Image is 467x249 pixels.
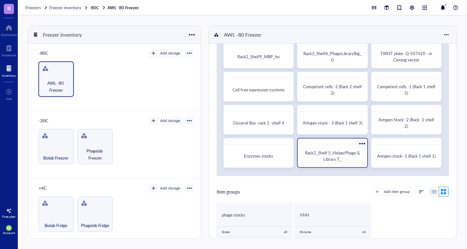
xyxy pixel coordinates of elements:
[148,117,183,124] button: Add storage
[36,116,74,125] div: -20C
[2,53,16,57] div: Notebook
[40,29,85,40] div: Freezer inventory
[25,5,48,11] a: Freezers
[303,120,362,126] span: Antigen stock - 3 (Rack 1 shelf 3)
[3,231,15,235] div: Account
[90,5,140,11] a: -80CAWL -80 Freezer
[81,222,109,229] span: Phagelab Fridge
[2,43,16,57] a: Notebook
[49,4,81,11] span: Freezer inventory
[2,74,16,77] div: Inventory
[377,83,437,96] span: Competent cells -1 (Rack 1 shelf 5)
[303,83,362,96] span: Competent cells -2 (Rack 2 shelf 2)
[36,184,74,193] div: +4C
[380,50,433,63] span: TWIST plate- Q-507420 - in Cloning vector
[217,188,240,195] div: Item groups
[44,222,67,229] span: Biolab Fridge
[148,49,183,57] button: Add storage
[148,184,183,192] button: Add storage
[7,226,10,230] span: IA
[2,63,16,77] a: Inventory
[43,154,69,161] span: Biolab Freezer
[6,97,12,101] div: Add
[378,117,435,129] span: Antigen Stock -2 (Rack -1 shelf 2)
[36,49,74,58] div: -80C
[1,33,17,37] div: Dashboard
[42,80,71,94] span: AWL -80 Freezer
[7,4,11,12] span: B
[233,120,284,126] span: Glycerol Box -rack 1- shelf 4
[160,50,180,56] div: Add storage
[305,150,361,162] span: Rack2_Shelf 5_HelperPhage & Library T_
[25,4,41,11] span: Freezers
[233,87,285,93] span: Cell free expression systems
[49,5,88,11] a: Freezer inventory
[303,50,362,63] span: Rack2_Shelf6_PhageLibraryBig_G
[284,230,287,234] div: x 0
[300,212,309,218] span: VHH
[384,189,410,195] div: Add item group
[80,147,110,161] span: Phagelab Freezer
[377,153,436,159] span: Antigen stock- 1 (Rack 1 shelf 1)
[1,23,17,37] a: Dashboard
[160,185,180,191] div: Add storage
[2,215,16,218] div: Free plan
[372,188,413,196] button: Add item group
[362,230,366,234] div: x 3
[222,230,230,234] div: Strain
[222,212,245,218] span: phage stocks
[244,153,273,159] span: Enzymes stocks
[160,118,180,124] div: Add storage
[237,53,280,60] span: Rack2_Shelf9_MBP_his
[221,29,264,40] div: AWL -80 Freezer
[300,230,311,234] div: Enzyme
